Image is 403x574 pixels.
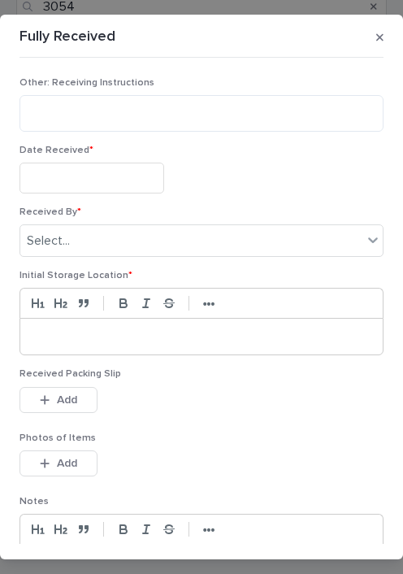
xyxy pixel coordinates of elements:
div: Select... [27,233,70,250]
span: Other: Receiving Instructions [19,78,154,88]
button: ••• [197,294,220,313]
span: Date Received [19,146,93,155]
button: Add [19,450,97,476]
span: Add [57,394,77,406]
span: Photos of Items [19,433,96,443]
button: Add [19,387,97,413]
span: Notes [19,497,49,507]
span: Initial Storage Location [19,271,132,280]
button: ••• [197,520,220,539]
p: Fully Received [19,28,115,46]
span: Received By [19,207,81,217]
span: Received Packing Slip [19,369,121,379]
strong: ••• [203,524,215,537]
span: Add [57,458,77,469]
strong: ••• [203,298,215,311]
